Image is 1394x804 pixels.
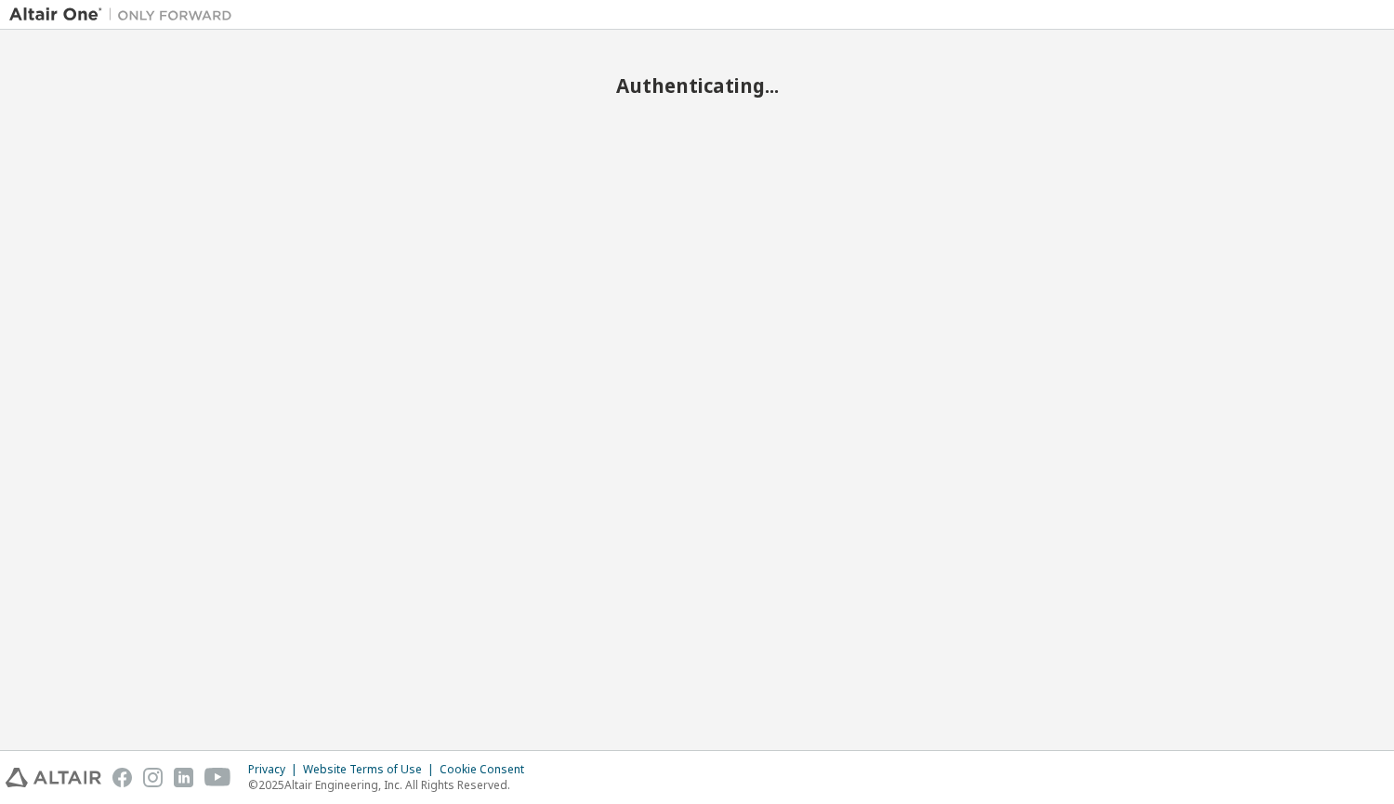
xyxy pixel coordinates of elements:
img: youtube.svg [204,768,231,787]
p: © 2025 Altair Engineering, Inc. All Rights Reserved. [248,777,535,793]
div: Privacy [248,762,303,777]
img: altair_logo.svg [6,768,101,787]
div: Website Terms of Use [303,762,440,777]
div: Cookie Consent [440,762,535,777]
img: facebook.svg [112,768,132,787]
img: instagram.svg [143,768,163,787]
h2: Authenticating... [9,73,1385,98]
img: linkedin.svg [174,768,193,787]
img: Altair One [9,6,242,24]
